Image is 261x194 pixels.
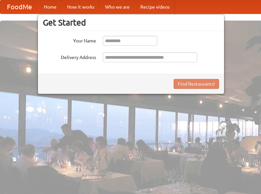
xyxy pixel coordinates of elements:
[174,79,219,89] button: Find Restaurants!
[43,18,219,28] h3: Get Started
[100,0,135,14] a: Who we are
[43,36,96,44] label: Your Name
[43,52,96,61] label: Delivery Address
[0,0,39,14] a: FoodMe
[39,0,62,14] a: Home
[135,0,175,14] a: Recipe videos
[62,0,100,14] a: How it works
